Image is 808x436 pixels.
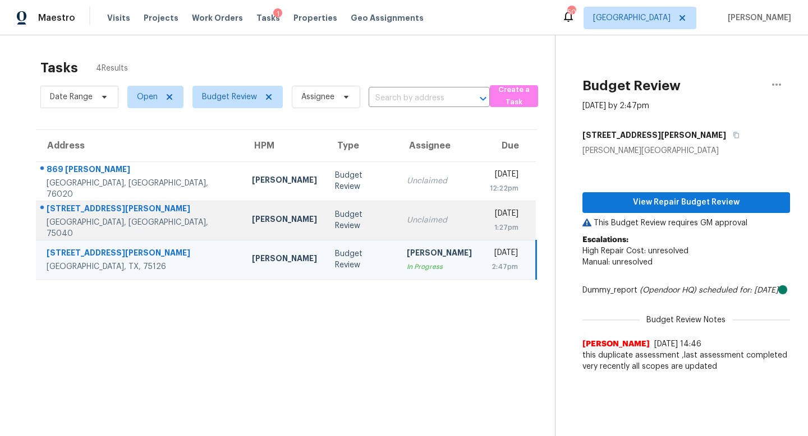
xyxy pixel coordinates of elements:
th: Address [36,130,243,161]
th: Type [326,130,398,161]
span: this duplicate assessment ,last assessment completed very recently all scopes are updated [582,350,790,372]
button: Copy Address [726,125,741,145]
div: 1 [273,8,282,20]
span: [PERSON_NAME] [582,338,650,350]
div: 50 [567,7,575,18]
div: In Progress [407,261,472,272]
h5: [STREET_ADDRESS][PERSON_NAME] [582,129,726,141]
span: Manual: unresolved [582,258,653,266]
span: [PERSON_NAME] [723,12,791,24]
div: Budget Review [335,248,389,271]
h2: Tasks [40,62,78,73]
span: 4 Results [96,63,128,74]
i: (Opendoor HQ) [640,286,696,294]
span: Maestro [38,12,75,24]
span: Geo Assignments [351,12,424,24]
h2: Budget Review [582,80,681,91]
span: Open [137,91,158,103]
button: View Repair Budget Review [582,192,790,213]
span: Assignee [301,91,334,103]
span: Date Range [50,91,93,103]
span: Work Orders [192,12,243,24]
button: Open [475,91,491,106]
div: [PERSON_NAME] [252,214,317,228]
div: Budget Review [335,209,389,231]
div: Unclaimed [407,215,472,226]
span: [GEOGRAPHIC_DATA] [593,12,671,24]
div: [DATE] [490,247,518,261]
span: Tasks [256,14,280,22]
span: [DATE] 14:46 [654,340,701,348]
div: [DATE] [490,169,518,183]
div: [PERSON_NAME][GEOGRAPHIC_DATA] [582,145,790,156]
div: 1:27pm [490,222,518,233]
div: [GEOGRAPHIC_DATA], TX, 75126 [47,261,234,272]
div: [DATE] [490,208,518,222]
span: Projects [144,12,178,24]
div: 12:22pm [490,183,518,194]
input: Search by address [369,90,458,107]
div: [GEOGRAPHIC_DATA], [GEOGRAPHIC_DATA], 75040 [47,217,234,239]
div: 869 [PERSON_NAME] [47,164,234,178]
div: [STREET_ADDRESS][PERSON_NAME] [47,247,234,261]
span: High Repair Cost: unresolved [582,247,688,255]
span: Budget Review Notes [640,314,732,326]
i: scheduled for: [DATE] [699,286,778,294]
div: [DATE] by 2:47pm [582,100,649,112]
div: [PERSON_NAME] [252,253,317,267]
th: Due [481,130,536,161]
div: [PERSON_NAME] [252,174,317,188]
div: [STREET_ADDRESS][PERSON_NAME] [47,203,234,217]
span: Visits [107,12,130,24]
th: Assignee [398,130,481,161]
th: HPM [243,130,326,161]
span: View Repair Budget Review [591,196,781,210]
div: [GEOGRAPHIC_DATA], [GEOGRAPHIC_DATA], 76020 [47,178,234,200]
span: Budget Review [202,91,257,103]
div: Budget Review [335,170,389,192]
div: 2:47pm [490,261,518,272]
div: Dummy_report [582,285,790,296]
p: This Budget Review requires GM approval [582,217,790,229]
b: Escalations: [582,236,628,244]
div: [PERSON_NAME] [407,247,472,261]
div: Unclaimed [407,175,472,187]
button: Create a Task [490,85,538,107]
span: Create a Task [495,84,532,109]
span: Properties [293,12,337,24]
